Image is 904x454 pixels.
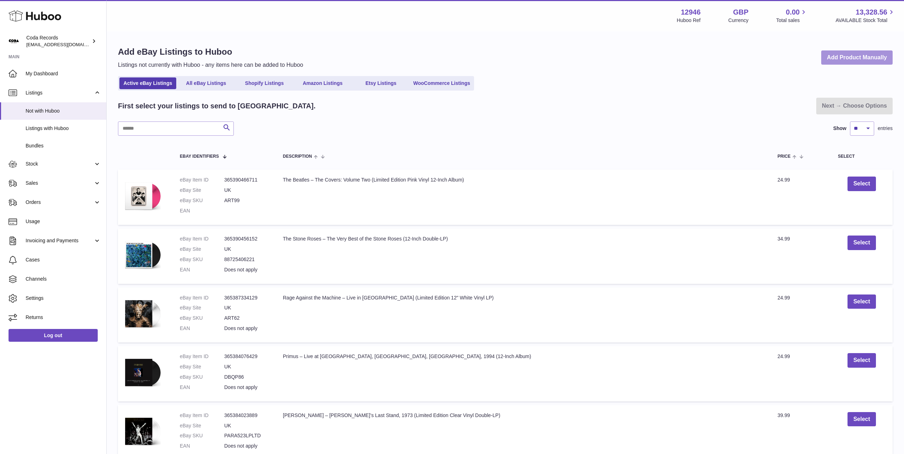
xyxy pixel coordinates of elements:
div: Currency [728,17,749,24]
dd: Does not apply [224,443,269,449]
dd: Does not apply [224,266,269,273]
span: 39.99 [777,412,790,418]
dd: UK [224,246,269,253]
p: Listings not currently with Huboo - any items here can be added to Huboo [118,61,303,69]
dd: ART99 [224,197,269,204]
dd: 365390466711 [224,177,269,183]
dt: eBay Item ID [180,177,224,183]
h1: Add eBay Listings to Huboo [118,46,303,58]
span: Cases [26,256,101,263]
a: All eBay Listings [178,77,235,89]
span: [EMAIL_ADDRESS][DOMAIN_NAME] [26,42,104,47]
span: Returns [26,314,101,321]
div: Primus – Live at [GEOGRAPHIC_DATA], [GEOGRAPHIC_DATA], [GEOGRAPHIC_DATA], 1994 (12-Inch Album) [283,353,763,360]
span: Usage [26,218,101,225]
button: Select [847,353,876,368]
span: Stock [26,161,93,167]
dd: ART62 [224,315,269,321]
span: Bundles [26,142,101,149]
dt: eBay Site [180,187,224,194]
dt: eBay Site [180,246,224,253]
a: 13,328.56 AVAILABLE Stock Total [835,7,895,24]
span: Channels [26,276,101,282]
dt: eBay SKU [180,315,224,321]
dt: EAN [180,325,224,332]
span: Description [283,154,312,159]
strong: GBP [733,7,748,17]
a: Add Product Manually [821,50,893,65]
img: $_1.PNG [125,412,161,450]
span: Total sales [776,17,808,24]
strong: 12946 [681,7,701,17]
h2: First select your listings to send to [GEOGRAPHIC_DATA]. [118,101,316,111]
dd: UK [224,304,269,311]
span: Price [777,154,791,159]
div: Select [838,154,886,159]
dd: 365387334129 [224,294,269,301]
button: Select [847,177,876,191]
div: Rage Against the Machine – Live in [GEOGRAPHIC_DATA] (Limited Edition 12" White Vinyl LP) [283,294,763,301]
a: WooCommerce Listings [411,77,473,89]
dd: 88725406221 [224,256,269,263]
span: Listings with Huboo [26,125,101,132]
dt: EAN [180,443,224,449]
button: Select [847,412,876,427]
dd: DBQP86 [224,374,269,380]
dd: UK [224,363,269,370]
a: 0.00 Total sales [776,7,808,24]
a: Log out [9,329,98,342]
span: AVAILABLE Stock Total [835,17,895,24]
dd: 365384023889 [224,412,269,419]
div: Coda Records [26,34,90,48]
span: Settings [26,295,101,302]
div: The Stone Roses – The Very Best of the Stone Roses (12-Inch Double-LP) [283,236,763,242]
dt: eBay SKU [180,432,224,439]
dd: 365390456152 [224,236,269,242]
span: 24.99 [777,177,790,183]
span: My Dashboard [26,70,101,77]
span: 24.99 [777,353,790,359]
dt: eBay Item ID [180,236,224,242]
span: 24.99 [777,295,790,301]
a: Etsy Listings [353,77,409,89]
button: Select [847,236,876,250]
img: haz@pcatmedia.com [9,36,19,47]
dt: eBay SKU [180,197,224,204]
dt: eBay SKU [180,374,224,380]
span: 13,328.56 [856,7,887,17]
a: Amazon Listings [294,77,351,89]
span: Sales [26,180,93,187]
img: $_1.PNG [125,294,161,333]
div: [PERSON_NAME] – [PERSON_NAME]’s Last Stand, 1973 (Limited Edition Clear Vinyl Double-LP) [283,412,763,419]
span: 0.00 [786,7,800,17]
dd: Does not apply [224,325,269,332]
dt: eBay Site [180,363,224,370]
dt: EAN [180,207,224,214]
dd: 365384076429 [224,353,269,360]
dd: UK [224,187,269,194]
dd: Does not apply [224,384,269,391]
a: Shopify Listings [236,77,293,89]
a: Active eBay Listings [119,77,176,89]
dt: EAN [180,266,224,273]
dt: eBay Site [180,304,224,311]
dt: eBay Item ID [180,353,224,360]
div: Huboo Ref [677,17,701,24]
span: 34.99 [777,236,790,242]
span: Invoicing and Payments [26,237,93,244]
img: $_1.PNG [125,353,161,391]
dt: EAN [180,384,224,391]
button: Select [847,294,876,309]
dt: eBay SKU [180,256,224,263]
label: Show [833,125,846,132]
dt: eBay Site [180,422,224,429]
dt: eBay Item ID [180,294,224,301]
span: entries [878,125,893,132]
span: Orders [26,199,93,206]
dd: UK [224,422,269,429]
img: $_1.PNG [125,236,161,274]
img: $_1.PNG [125,177,161,215]
dd: PARA523LPLTD [224,432,269,439]
span: eBay Identifiers [180,154,219,159]
span: Listings [26,90,93,96]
